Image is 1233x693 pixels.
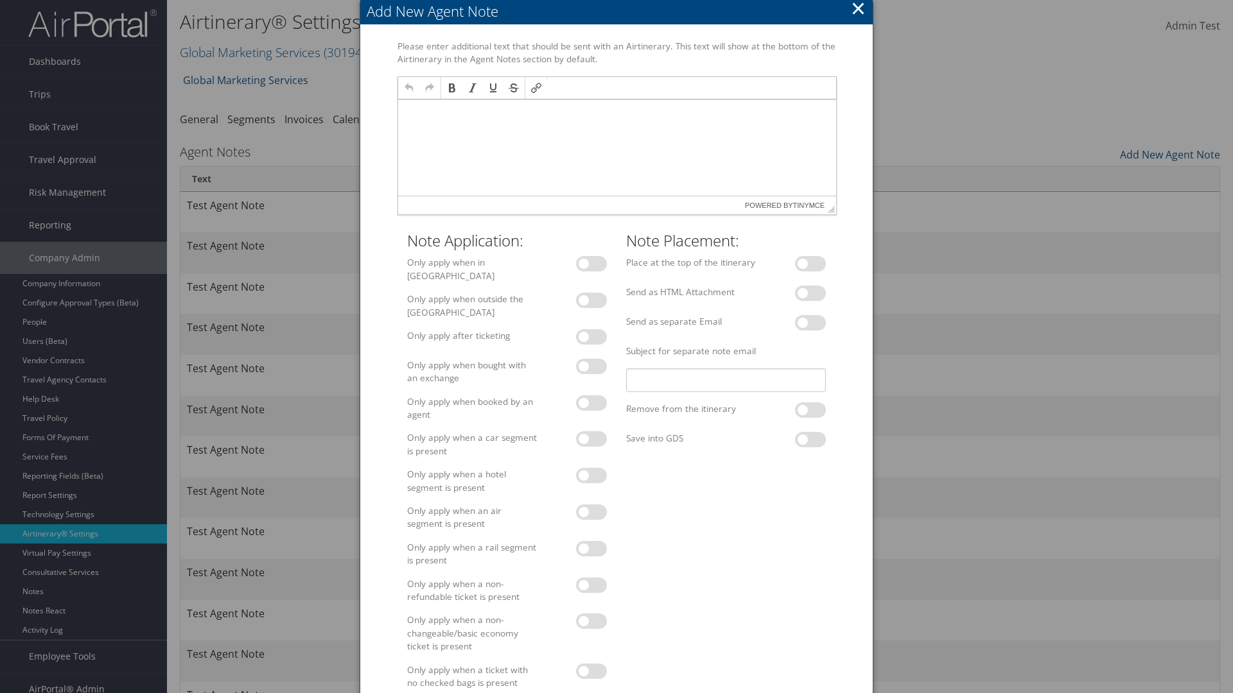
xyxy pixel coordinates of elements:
[402,577,542,604] label: Only apply when a non-refundable ticket is present
[420,78,439,98] div: Redo
[402,359,542,385] label: Only apply when bought with an exchange
[745,196,825,214] span: Powered by
[402,541,542,567] label: Only apply when a rail segment is present
[621,315,761,328] label: Send as separate Email
[402,293,542,319] label: Only apply when outside the [GEOGRAPHIC_DATA]
[392,40,841,66] label: Please enter additional text that should be sent with an Airtinerary. This text will show at the ...
[402,431,542,458] label: Only apply when a car segment is present
[793,201,825,209] a: tinymce
[399,78,419,98] div: Undo
[367,1,873,21] div: Add New Agent Note
[402,256,542,282] label: Only apply when in [GEOGRAPHIC_DATA]
[402,663,542,690] label: Only apply when a ticket with no checked bags is present
[527,78,546,98] div: Insert/edit link
[402,613,542,653] label: Only apply when a non-changeable/basic economy ticket is present
[626,230,826,252] h2: Note Placement:
[504,78,523,98] div: Strikethrough
[621,402,761,415] label: Remove from the itinerary
[484,78,503,98] div: Underline
[463,78,482,98] div: Italic
[398,99,836,196] iframe: Rich Text Area. Press ALT-F9 for menu. Press ALT-F10 for toolbar. Press ALT-0 for help
[402,329,542,342] label: Only apply after ticketing
[402,504,542,531] label: Only apply when an air segment is present
[621,432,761,445] label: Save into GDS
[407,230,607,252] h2: Note Application:
[621,345,831,357] label: Subject for separate note email
[402,395,542,422] label: Only apply when booked by an agent
[402,468,542,494] label: Only apply when a hotel segment is present
[442,78,462,98] div: Bold
[621,286,761,298] label: Send as HTML Attachment
[621,256,761,269] label: Place at the top of the itinerary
